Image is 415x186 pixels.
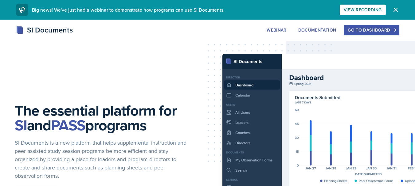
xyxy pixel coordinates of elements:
[344,25,399,35] button: Go to Dashboard
[348,28,395,32] div: Go to Dashboard
[298,28,336,32] div: Documentation
[32,6,225,13] span: Big news! We've just had a webinar to demonstrate how programs can use SI Documents.
[294,25,340,35] button: Documentation
[267,28,286,32] div: Webinar
[344,7,382,12] div: View Recording
[340,5,386,15] button: View Recording
[16,25,73,36] div: SI Documents
[263,25,290,35] button: Webinar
